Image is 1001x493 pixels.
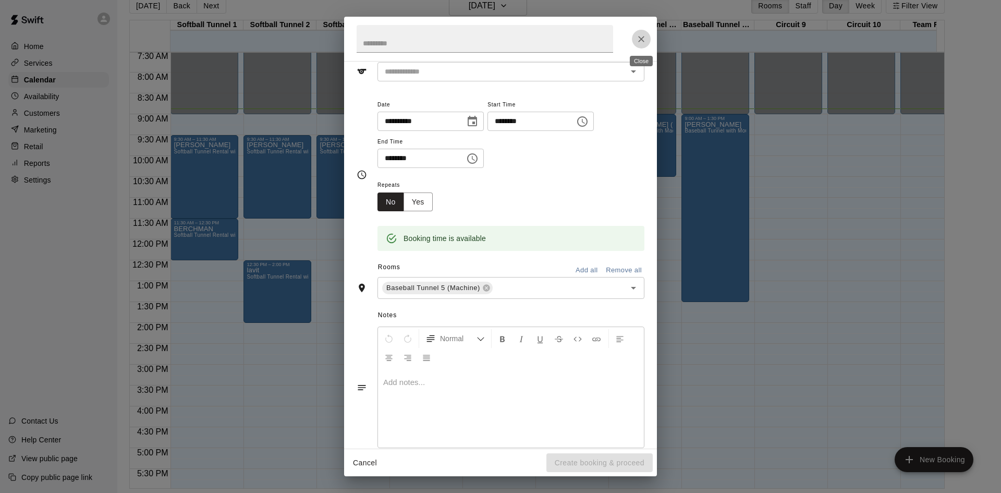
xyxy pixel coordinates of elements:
svg: Timing [357,170,367,180]
button: Right Align [399,348,417,367]
svg: Rooms [357,283,367,293]
button: Choose time, selected time is 3:15 PM [462,148,483,169]
svg: Service [357,66,367,77]
div: Baseball Tunnel 5 (Machine) [382,282,493,294]
button: Format Bold [494,329,511,348]
button: Undo [380,329,398,348]
button: Formatting Options [421,329,489,348]
button: Remove all [603,262,644,279]
span: Baseball Tunnel 5 (Machine) [382,283,484,293]
button: Open [626,64,641,79]
button: Choose date, selected date is Oct 11, 2025 [462,111,483,132]
button: Redo [399,329,417,348]
button: Format Strikethrough [550,329,568,348]
span: Start Time [487,98,594,112]
button: Format Italics [512,329,530,348]
button: Center Align [380,348,398,367]
button: Close [632,30,651,49]
span: Date [377,98,484,112]
div: outlined button group [377,193,433,212]
div: Booking time is available [404,229,486,248]
span: Rooms [378,263,400,271]
button: Cancel [348,453,382,473]
svg: Notes [357,382,367,393]
span: Repeats [377,178,441,193]
span: Notes [378,307,644,324]
button: Left Align [611,329,629,348]
button: Open [626,281,641,295]
button: Add all [570,262,603,279]
button: Yes [404,193,433,212]
button: Justify Align [418,348,435,367]
span: End Time [377,135,484,149]
button: Insert Link [588,329,605,348]
button: No [377,193,404,212]
span: Normal [440,333,477,344]
button: Choose time, selected time is 2:45 PM [572,111,593,132]
button: Insert Code [569,329,587,348]
div: Close [630,56,653,66]
button: Format Underline [531,329,549,348]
